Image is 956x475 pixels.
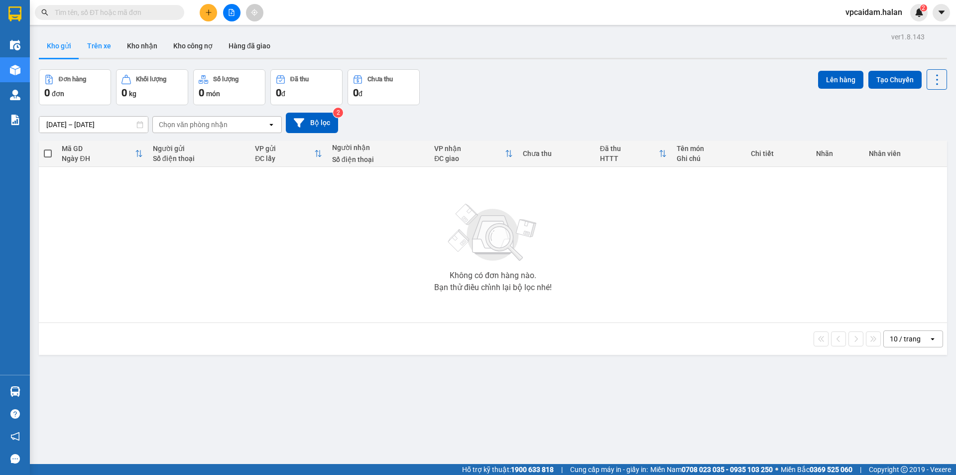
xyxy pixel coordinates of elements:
[10,409,20,419] span: question-circle
[816,150,859,158] div: Nhãn
[600,145,659,153] div: Đã thu
[52,90,64,98] span: đơn
[205,9,212,16] span: plus
[901,466,908,473] span: copyright
[570,464,648,475] span: Cung cấp máy in - giấy in:
[332,144,424,152] div: Người nhận
[206,90,220,98] span: món
[281,90,285,98] span: đ
[434,284,552,292] div: Bạn thử điều chỉnh lại bộ lọc nhé!
[818,71,863,89] button: Lên hàng
[348,69,420,105] button: Chưa thu0đ
[10,115,20,125] img: solution-icon
[159,120,228,130] div: Chọn văn phòng nhận
[434,145,505,153] div: VP nhận
[358,90,362,98] span: đ
[600,155,659,162] div: HTTT
[922,4,925,11] span: 2
[332,156,424,163] div: Số điện thoại
[44,87,50,99] span: 0
[751,150,806,158] div: Chi tiết
[868,71,922,89] button: Tạo Chuyến
[933,4,950,21] button: caret-down
[523,150,590,158] div: Chưa thu
[677,155,740,162] div: Ghi chú
[682,466,773,474] strong: 0708 023 035 - 0935 103 250
[153,145,245,153] div: Người gửi
[228,9,235,16] span: file-add
[595,141,672,167] th: Toggle SortBy
[462,464,554,475] span: Hỗ trợ kỹ thuật:
[775,468,778,472] span: ⚪️
[57,141,147,167] th: Toggle SortBy
[165,34,221,58] button: Kho công nợ
[367,76,393,83] div: Chưa thu
[255,145,314,153] div: VP gửi
[276,87,281,99] span: 0
[890,334,921,344] div: 10 / trang
[121,87,127,99] span: 0
[193,69,265,105] button: Số lượng0món
[810,466,852,474] strong: 0369 525 060
[55,7,172,18] input: Tìm tên, số ĐT hoặc mã đơn
[860,464,861,475] span: |
[62,145,134,153] div: Mã GD
[246,4,263,21] button: aim
[39,34,79,58] button: Kho gửi
[10,65,20,75] img: warehouse-icon
[200,4,217,21] button: plus
[39,117,148,133] input: Select a date range.
[10,432,20,441] span: notification
[10,90,20,100] img: warehouse-icon
[250,141,327,167] th: Toggle SortBy
[561,464,563,475] span: |
[10,454,20,464] span: message
[937,8,946,17] span: caret-down
[891,31,925,42] div: ver 1.8.143
[511,466,554,474] strong: 1900 633 818
[677,145,740,153] div: Tên món
[59,76,86,83] div: Đơn hàng
[39,69,111,105] button: Đơn hàng0đơn
[221,34,278,58] button: Hàng đã giao
[869,150,942,158] div: Nhân viên
[41,9,48,16] span: search
[290,76,309,83] div: Đã thu
[781,464,852,475] span: Miền Bắc
[8,6,21,21] img: logo-vxr
[837,6,910,18] span: vpcaidam.halan
[251,9,258,16] span: aim
[213,76,239,83] div: Số lượng
[915,8,924,17] img: icon-new-feature
[353,87,358,99] span: 0
[255,155,314,162] div: ĐC lấy
[62,155,134,162] div: Ngày ĐH
[270,69,343,105] button: Đã thu0đ
[920,4,927,11] sup: 2
[223,4,240,21] button: file-add
[267,121,275,129] svg: open
[434,155,505,162] div: ĐC giao
[136,76,166,83] div: Khối lượng
[119,34,165,58] button: Kho nhận
[429,141,518,167] th: Toggle SortBy
[10,40,20,50] img: warehouse-icon
[443,198,543,268] img: svg+xml;base64,PHN2ZyBjbGFzcz0ibGlzdC1wbHVnX19zdmciIHhtbG5zPSJodHRwOi8vd3d3LnczLm9yZy8yMDAwL3N2Zy...
[79,34,119,58] button: Trên xe
[650,464,773,475] span: Miền Nam
[116,69,188,105] button: Khối lượng0kg
[129,90,136,98] span: kg
[929,335,937,343] svg: open
[153,155,245,162] div: Số điện thoại
[286,113,338,133] button: Bộ lọc
[333,108,343,118] sup: 2
[199,87,204,99] span: 0
[450,272,536,280] div: Không có đơn hàng nào.
[10,386,20,397] img: warehouse-icon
